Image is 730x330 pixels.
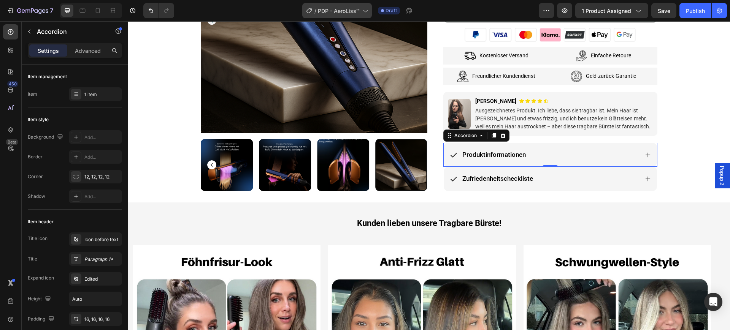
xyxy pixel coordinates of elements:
[28,116,49,123] div: Item style
[28,235,48,242] div: Title icon
[351,31,400,37] span: Kostenloser Versand
[333,128,399,140] div: Rich Text Editor. Editing area: main
[84,134,120,141] div: Add...
[28,173,43,180] div: Corner
[84,236,120,243] div: Icon before text
[336,6,508,21] img: gempages_577602303473746706-21f4b58d-afd5-49ad-a3a0-09b30ebc932f.png
[704,293,722,311] div: Open Intercom Messenger
[686,7,705,15] div: Publish
[325,111,350,118] div: Accordion
[28,132,65,142] div: Background
[229,197,373,207] span: Kunden lieben unsere Tragbare Bürste!
[334,153,405,161] span: Zufriedenheitscheckliste
[443,49,454,61] img: Alt Image
[458,52,508,58] span: Geld-zurück-Garantie
[463,31,503,37] span: Einfache Retoure
[28,294,52,304] div: Height
[314,7,316,15] span: /
[84,276,120,283] div: Edited
[84,256,120,263] div: Paragraph 1*
[28,218,54,225] div: Item header
[84,174,120,180] div: 12, 12, 12, 12
[590,145,598,164] span: Popup 2
[582,7,631,15] span: 1 product assigned
[84,193,120,200] div: Add...
[320,77,343,108] img: gempages_577602303473746706-192e17bb-bd51-4f01-b2ff-d622dff1ed7e.jpg
[28,91,37,98] div: Item
[69,292,122,306] input: Auto
[658,8,670,14] span: Save
[679,3,711,18] button: Publish
[336,29,348,40] img: Alt Image
[6,139,18,145] div: Beta
[7,81,18,87] div: 450
[84,154,120,161] div: Add...
[318,7,360,15] span: PDP - AeroLiss™
[75,47,101,55] p: Advanced
[386,7,397,14] span: Draft
[84,316,120,323] div: 16, 16, 16, 16
[344,52,407,58] span: Freundlicher Kundendienst
[128,21,730,330] iframe: Design area
[575,3,648,18] button: 1 product assigned
[334,129,398,137] span: Produktinformationen
[84,91,120,98] div: 1 item
[50,6,53,15] p: 7
[28,314,56,324] div: Padding
[651,3,676,18] button: Save
[347,76,388,84] p: [PERSON_NAME]
[79,139,88,148] button: Carousel Back Arrow
[329,49,340,61] img: Alt Image
[448,29,459,40] img: Alt Image
[347,85,524,109] p: Ausgezeichnetes Produkt. Ich liebe, dass sie tragbar ist. Mein Haar ist [PERSON_NAME] und etwas f...
[28,275,54,281] div: Expand icon
[37,27,102,36] p: Accordion
[38,47,59,55] p: Settings
[28,153,43,160] div: Border
[28,73,67,80] div: Item management
[28,256,37,262] div: Title
[143,3,174,18] div: Undo/Redo
[3,3,57,18] button: 7
[28,193,45,200] div: Shadow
